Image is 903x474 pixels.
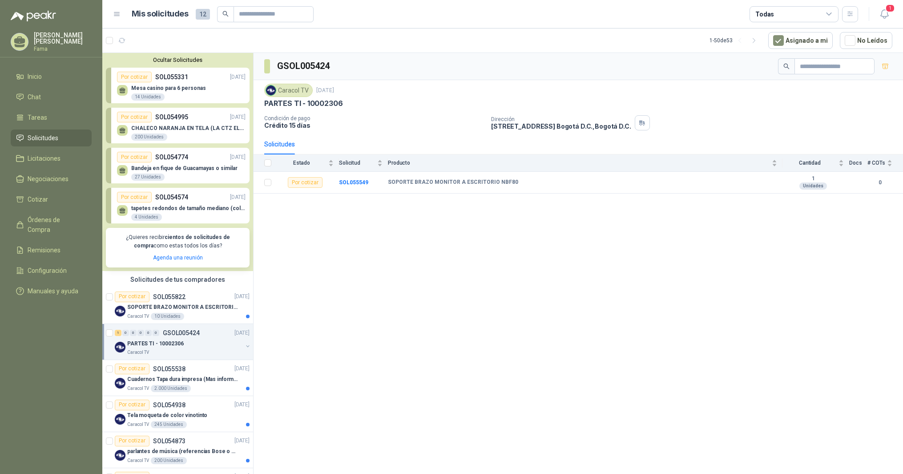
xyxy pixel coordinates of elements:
p: SOL054774 [155,152,188,162]
div: Por cotizar [117,112,152,122]
a: Manuales y ayuda [11,283,92,300]
span: Tareas [28,113,47,122]
p: [DATE] [234,401,250,409]
th: Docs [849,154,867,172]
span: 1 [885,4,895,12]
a: Remisiones [11,242,92,259]
th: Estado [277,154,339,172]
b: SOL055549 [339,179,368,186]
div: Todas [755,9,774,19]
span: Manuales y ayuda [28,286,78,296]
p: [DATE] [234,328,250,337]
p: Caracol TV [127,421,149,428]
p: SOL055822 [153,294,185,300]
span: Estado [277,160,327,166]
div: 10 Unidades [151,313,184,320]
span: Producto [388,160,770,166]
div: Solicitudes [264,139,295,149]
span: 12 [196,9,210,20]
a: Chat [11,89,92,105]
p: Caracol TV [127,457,149,464]
p: Mesa casino para 6 personas [131,85,206,91]
b: SOPORTE BRAZO MONITOR A ESCRITORIO NBF80 [388,179,518,186]
p: Tela moqueta de color vinotinto [127,411,207,420]
a: Por cotizarSOL054995[DATE] CHALECO NARANJA EN TELA (LA CTZ ELEGIDA DEBE ENVIAR MUESTRA)200 Unidades [106,108,250,143]
button: 1 [876,6,892,22]
div: Por cotizar [288,177,322,188]
div: 200 Unidades [151,457,187,464]
p: [DATE] [234,365,250,373]
p: [DATE] [316,86,334,95]
span: search [222,11,229,17]
img: Company Logo [115,306,125,316]
div: Por cotizar [115,292,149,302]
a: Por cotizarSOL054574[DATE] tapetes redondos de tamaño mediano (colores beige, café)4 Unidades [106,188,250,223]
div: Unidades [799,182,827,190]
p: Cuadernos Tapa dura impresa (Mas informacion en el adjunto) [127,375,238,384]
div: 4 Unidades [131,214,162,221]
img: Company Logo [115,342,125,352]
p: Caracol TV [127,313,149,320]
p: PARTES TI - 10002306 [127,339,184,348]
a: Cotizar [11,191,92,208]
a: Por cotizarSOL054774[DATE] Bandeja en fique de Guacamayas o similar27 Unidades [106,148,250,183]
p: CHALECO NARANJA EN TELA (LA CTZ ELEGIDA DEBE ENVIAR MUESTRA) [131,125,246,131]
p: SOL054873 [153,438,185,444]
a: Solicitudes [11,130,92,146]
img: Company Logo [115,414,125,425]
a: 1 0 0 0 0 0 GSOL005424[DATE] Company LogoPARTES TI - 10002306Caracol TV [115,328,251,356]
p: GSOL005424 [163,330,200,336]
p: [DATE] [234,437,250,445]
img: Company Logo [266,85,276,95]
div: Ocultar SolicitudesPor cotizarSOL055331[DATE] Mesa casino para 6 personas14 UnidadesPor cotizarSO... [102,53,253,271]
p: PARTES TI - 10002306 [264,99,343,108]
span: Remisiones [28,245,60,255]
p: SOL054574 [155,192,188,202]
p: SOL054938 [153,402,185,408]
div: 0 [130,330,137,336]
div: 27 Unidades [131,174,165,181]
p: [DATE] [234,292,250,301]
a: Inicio [11,68,92,85]
button: Ocultar Solicitudes [106,57,250,63]
p: [STREET_ADDRESS] Bogotá D.C. , Bogotá D.C. [491,122,631,130]
p: Bandeja en fique de Guacamayas o similar [131,165,238,171]
p: SOL055331 [155,72,188,82]
a: Por cotizarSOL054873[DATE] Company Logoparlantes de música (referencias Bose o Alexa) CON MARCACI... [102,432,253,468]
b: 1 [782,175,844,182]
a: Negociaciones [11,170,92,187]
div: 245 Unidades [151,421,187,428]
b: cientos de solicitudes de compra [134,234,230,249]
span: Solicitudes [28,133,58,143]
span: Órdenes de Compra [28,215,83,235]
p: SOL055538 [153,366,185,372]
h1: Mis solicitudes [132,8,189,20]
div: 1 [115,330,121,336]
p: SOPORTE BRAZO MONITOR A ESCRITORIO NBF80 [127,303,238,312]
div: Solicitudes de tus compradores [102,271,253,288]
p: SOL054995 [155,112,188,122]
p: [PERSON_NAME] [PERSON_NAME] [34,32,92,45]
p: Caracol TV [127,349,149,356]
button: Asignado a mi [768,32,833,49]
span: Configuración [28,266,67,275]
button: No Leídos [840,32,892,49]
p: Crédito 15 días [264,122,484,129]
p: [DATE] [230,113,246,122]
span: Cantidad [782,160,837,166]
p: Dirección [491,116,631,122]
a: Tareas [11,109,92,126]
a: Órdenes de Compra [11,211,92,238]
div: 0 [153,330,159,336]
div: Por cotizar [117,72,152,82]
div: 200 Unidades [131,134,167,141]
div: Por cotizar [117,152,152,162]
p: [DATE] [230,153,246,162]
p: ¿Quieres recibir como estas todos los días? [111,233,244,250]
th: # COTs [867,154,903,172]
span: search [783,63,790,69]
a: Configuración [11,262,92,279]
p: tapetes redondos de tamaño mediano (colores beige, café) [131,205,246,211]
div: Por cotizar [115,436,149,446]
div: 1 - 50 de 53 [709,33,761,48]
